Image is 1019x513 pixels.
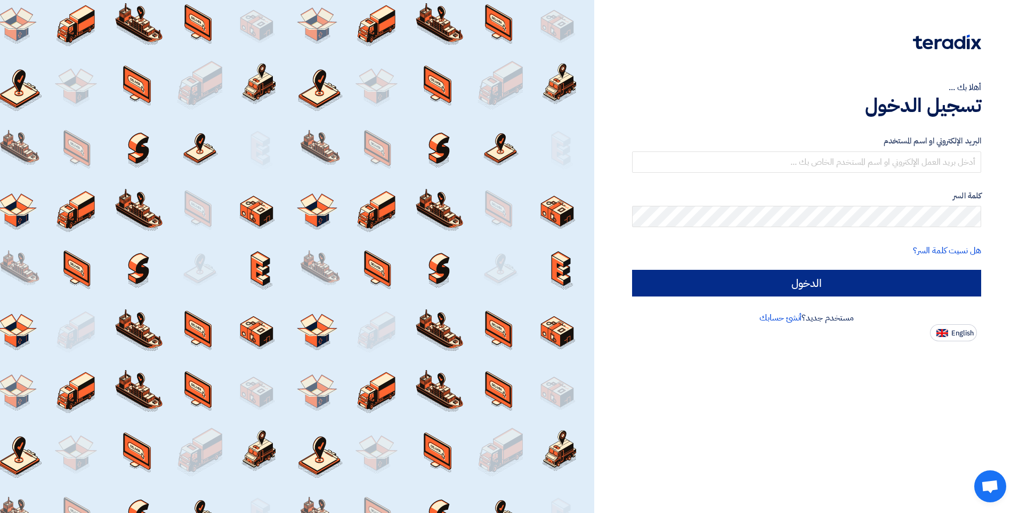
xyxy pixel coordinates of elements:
[632,94,981,117] h1: تسجيل الدخول
[974,470,1006,502] div: Open chat
[930,324,977,341] button: English
[632,311,981,324] div: مستخدم جديد؟
[632,270,981,296] input: الدخول
[632,135,981,147] label: البريد الإلكتروني او اسم المستخدم
[913,244,981,257] a: هل نسيت كلمة السر؟
[632,190,981,202] label: كلمة السر
[632,151,981,173] input: أدخل بريد العمل الإلكتروني او اسم المستخدم الخاص بك ...
[632,81,981,94] div: أهلا بك ...
[759,311,802,324] a: أنشئ حسابك
[936,329,948,337] img: en-US.png
[913,35,981,50] img: Teradix logo
[951,330,974,337] span: English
